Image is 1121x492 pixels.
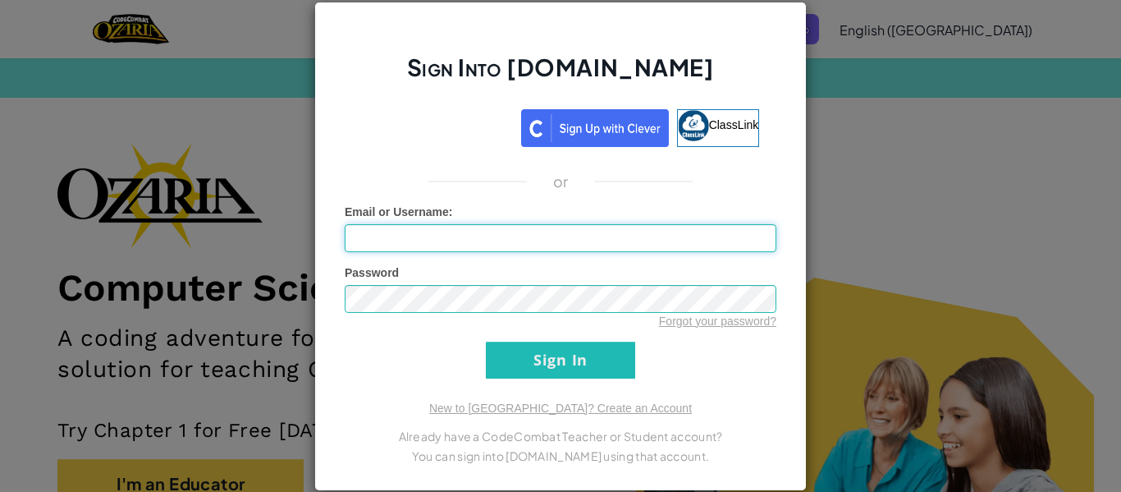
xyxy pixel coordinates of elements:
[553,172,569,191] p: or
[429,402,692,415] a: New to [GEOGRAPHIC_DATA]? Create an Account
[345,266,399,279] span: Password
[345,426,776,446] p: Already have a CodeCombat Teacher or Student account?
[345,205,449,218] span: Email or Username
[521,109,669,147] img: clever_sso_button@2x.png
[659,315,776,328] a: Forgot your password?
[678,110,709,141] img: classlink-logo-small.png
[345,446,776,466] p: You can sign into [DOMAIN_NAME] using that account.
[486,342,635,379] input: Sign In
[345,204,453,220] label: :
[709,117,759,131] span: ClassLink
[354,108,521,144] iframe: Sign in with Google Button
[345,52,776,99] h2: Sign Into [DOMAIN_NAME]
